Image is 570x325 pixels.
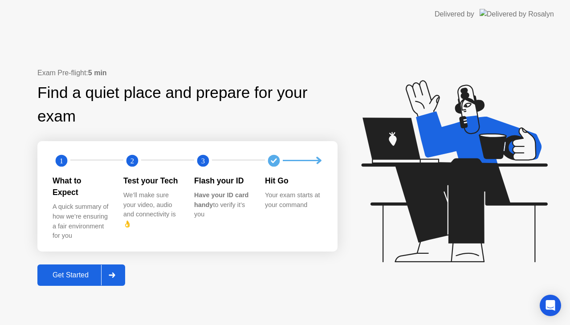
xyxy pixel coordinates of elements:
text: 2 [130,156,134,165]
text: 1 [60,156,63,165]
div: Flash your ID [194,175,251,187]
b: 5 min [88,69,107,77]
div: Find a quiet place and prepare for your exam [37,81,338,128]
div: to verify it’s you [194,191,251,219]
text: 3 [201,156,205,165]
div: Get Started [40,271,101,279]
div: What to Expect [53,175,109,199]
div: Delivered by [435,9,474,20]
div: Hit Go [265,175,322,187]
div: Your exam starts at your command [265,191,322,210]
div: Exam Pre-flight: [37,68,338,78]
img: Delivered by Rosalyn [480,9,554,19]
div: Test your Tech [123,175,180,187]
div: A quick summary of how we’re ensuring a fair environment for you [53,202,109,240]
button: Get Started [37,264,125,286]
div: We’ll make sure your video, audio and connectivity is 👌 [123,191,180,229]
div: Open Intercom Messenger [540,295,561,316]
b: Have your ID card handy [194,191,248,208]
